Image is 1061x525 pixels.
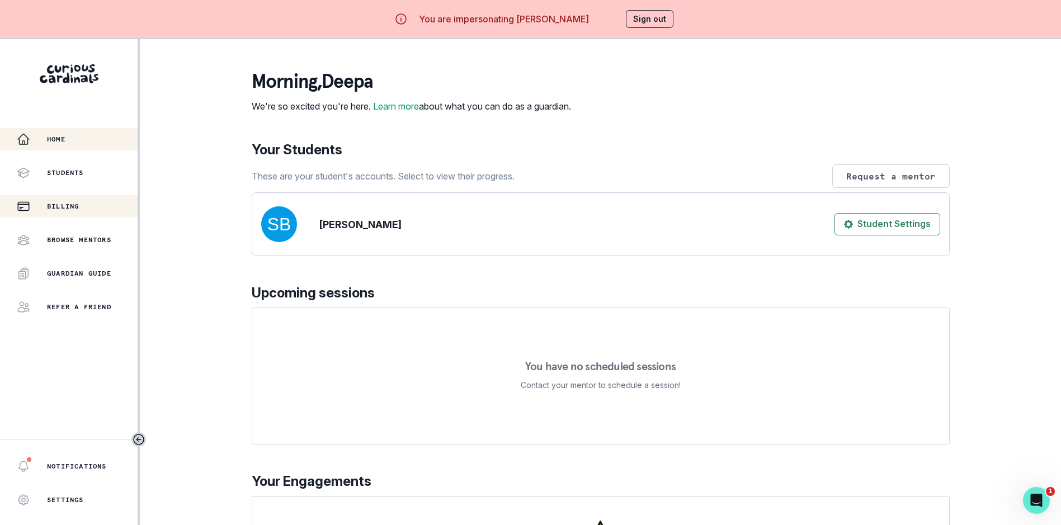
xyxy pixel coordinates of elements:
p: Contact your mentor to schedule a session! [521,379,681,392]
button: Request a mentor [832,164,950,188]
button: Sign out [626,10,673,28]
p: Students [47,168,84,177]
p: Refer a friend [47,302,111,311]
a: Learn more [373,101,419,112]
p: Upcoming sessions [252,283,950,303]
img: svg [261,206,297,242]
p: Home [47,135,65,144]
p: Billing [47,202,79,211]
p: [PERSON_NAME] [319,217,402,232]
p: Guardian Guide [47,269,111,278]
iframe: Intercom live chat [1023,487,1050,514]
p: Notifications [47,462,107,471]
p: morning , Deepa [252,70,571,93]
button: Student Settings [834,213,940,235]
p: Your Engagements [252,471,950,491]
img: Curious Cardinals Logo [40,64,98,83]
p: You have no scheduled sessions [525,361,676,372]
p: Settings [47,495,84,504]
span: 1 [1046,487,1055,496]
p: You are impersonating [PERSON_NAME] [419,12,589,26]
button: Toggle sidebar [131,432,146,447]
p: Browse Mentors [47,235,111,244]
p: We're so excited you're here. about what you can do as a guardian. [252,100,571,113]
p: Your Students [252,140,950,160]
p: These are your student's accounts. Select to view their progress. [252,169,515,183]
